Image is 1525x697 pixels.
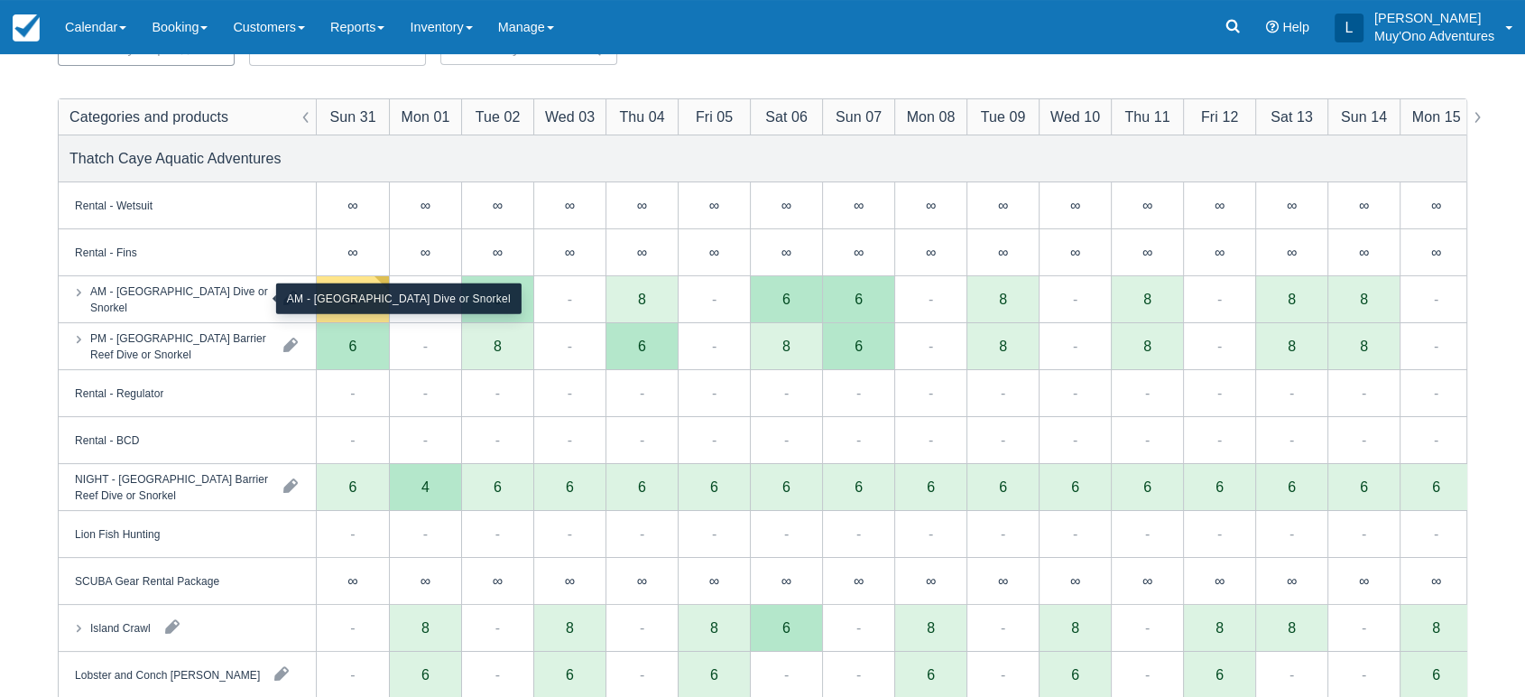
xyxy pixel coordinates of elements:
div: ∞ [421,245,430,259]
div: 6 [855,339,863,353]
div: ∞ [1111,229,1183,276]
div: ∞ [1327,558,1400,605]
div: - [1145,382,1150,404]
div: ∞ [926,245,936,259]
div: - [1362,664,1366,685]
div: ∞ [347,245,357,259]
div: PM - [GEOGRAPHIC_DATA] Barrier Reef Dive or Snorkel [90,330,269,362]
div: - [1073,335,1077,357]
div: - [1362,382,1366,404]
div: 6 [1327,464,1400,511]
div: 6 [494,479,502,494]
div: ∞ [1111,558,1183,605]
div: 6 [1432,667,1440,682]
div: ∞ [1400,558,1472,605]
div: 6 [855,292,863,306]
span: Help [1282,20,1309,34]
div: - [929,335,933,357]
div: - [856,617,861,638]
div: ∞ [709,245,719,259]
div: 8 [1143,339,1151,353]
div: ∞ [966,182,1039,229]
div: ∞ [317,182,389,229]
div: 6 [1360,479,1368,494]
i: Help [1266,21,1279,33]
p: [PERSON_NAME] [1374,9,1494,27]
div: ∞ [998,245,1008,259]
div: ∞ [894,229,966,276]
div: 6 [1071,667,1079,682]
div: ∞ [854,198,864,212]
div: - [712,382,716,404]
div: ∞ [1215,198,1225,212]
div: 6 [1255,464,1327,511]
div: 6 [1111,464,1183,511]
div: - [1001,382,1005,404]
div: ∞ [750,558,822,605]
div: ∞ [1183,229,1255,276]
div: L [1335,14,1363,42]
div: ∞ [822,558,894,605]
p: Muy'Ono Adventures [1374,27,1494,45]
div: - [423,382,428,404]
div: 6 [782,292,790,306]
div: 6 [822,464,894,511]
div: - [856,429,861,451]
div: ∞ [1070,245,1080,259]
div: ∞ [854,245,864,259]
div: - [1145,617,1150,638]
div: 6 [1183,464,1255,511]
div: 8 [1143,292,1151,306]
div: 8 [999,339,1007,353]
div: ∞ [1215,573,1225,588]
div: - [1073,523,1077,544]
div: 8 [1360,292,1368,306]
div: 6 [566,667,574,682]
div: AM - [GEOGRAPHIC_DATA] Dive or Snorkel [90,283,269,315]
div: 6 [605,464,678,511]
div: 6 [999,479,1007,494]
div: - [350,617,355,638]
div: 6 [1432,479,1440,494]
div: ∞ [533,229,605,276]
div: - [856,523,861,544]
div: - [1145,429,1150,451]
div: ∞ [998,573,1008,588]
div: 6 [782,479,790,494]
div: ∞ [347,573,357,588]
div: 6 [349,339,357,353]
div: - [1001,523,1005,544]
div: 6 [638,339,646,353]
div: 6 [533,464,605,511]
div: ∞ [1400,182,1472,229]
div: - [784,382,789,404]
div: 8 [1360,339,1368,353]
div: - [712,429,716,451]
div: - [568,523,572,544]
div: 6 [638,479,646,494]
div: - [350,523,355,544]
div: - [1289,429,1294,451]
div: - [640,523,644,544]
div: 8 [999,292,1007,306]
div: Tue 09 [981,106,1026,127]
div: 6 [349,479,357,494]
div: Thatch Caye Aquatic Adventures [69,147,282,169]
div: AM - [GEOGRAPHIC_DATA] Dive or Snorkel [276,283,522,314]
div: 8 [782,339,790,353]
div: - [1145,523,1150,544]
div: ∞ [1359,245,1369,259]
div: 6 [1288,479,1296,494]
div: ∞ [493,573,503,588]
div: 6 [566,479,574,494]
div: ∞ [565,245,575,259]
div: ∞ [781,245,791,259]
div: ∞ [1070,198,1080,212]
div: Thu 04 [619,106,664,127]
div: ∞ [678,182,750,229]
div: ∞ [1327,182,1400,229]
div: ∞ [421,198,430,212]
div: Rental - Regulator [75,385,163,401]
div: ∞ [1142,198,1152,212]
div: ∞ [533,558,605,605]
